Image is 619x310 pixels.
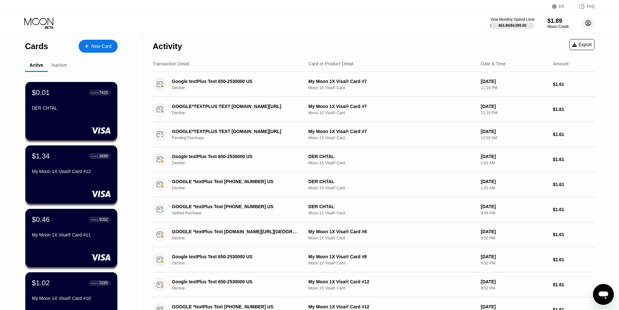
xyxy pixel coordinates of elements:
[172,154,298,159] div: Google textPlus Text 650-2530000 US
[559,4,564,9] div: EN
[481,211,548,215] div: 9:54 PM
[553,232,595,237] div: $1.61
[481,136,548,140] div: 12:03 AM
[153,147,595,172] div: Google textPlus Text 650-2530000 USDeclineDER CHTALMoon 1X Visa® Card[DATE]1:01 AM$1.61
[308,254,476,259] div: My Moon 1X Visa® Card #8
[587,4,595,9] div: FAQ
[481,86,548,90] div: 11:19 PM
[308,86,476,90] div: Moon 1X Visa® Card
[153,172,595,197] div: GOOGLE *textPlus Text [PHONE_NUMBER] USDeclineDER CHTALMoon 1X Visa® Card[DATE]1:01 AM$1.61
[99,154,108,158] div: 3689
[99,281,108,285] div: 3285
[308,104,476,109] div: My Moon 1X Visa® Card #7
[308,211,476,215] div: Moon 1X Visa® Card
[172,104,298,109] div: GOOGLE*TEXTPLUS TEXT [DOMAIN_NAME][URL]
[153,72,595,97] div: Google textPlus Text 650-2530000 USDeclineMy Moon 1X Visa® Card #7Moon 1X Visa® Card[DATE]11:19 P...
[548,18,569,24] div: $1.89
[172,129,298,134] div: GOOGLE*TEXTPLUS TEXT [DOMAIN_NAME][URL]
[553,157,595,162] div: $1.61
[172,136,307,140] div: Pending Purchase
[552,3,572,10] div: EN
[572,42,592,47] div: Export
[569,39,595,50] div: Export
[172,261,307,265] div: Decline
[481,186,548,190] div: 1:01 AM
[308,261,476,265] div: Moon 1X Visa® Card
[308,79,476,84] div: My Moon 1X Visa® Card #7
[92,155,98,157] div: ● ● ● ●
[172,236,307,240] div: Decline
[481,79,548,84] div: [DATE]
[172,279,298,284] div: Google textPlus Text 650-2530000 US
[172,186,307,190] div: Decline
[153,197,595,222] div: GOOGLE *textPlus Text [PHONE_NUMBER] USSettled PurchaseDER CHTALMoon 1X Visa® Card[DATE]9:54 PM$1.61
[490,17,534,29] div: Visa Monthly Spend Limit$61.86/$4,000.00
[153,122,595,147] div: GOOGLE*TEXTPLUS TEXT [DOMAIN_NAME][URL]Pending PurchaseMy Moon 1X Visa® Card #7Moon 1X Visa® Card...
[153,42,182,51] div: Activity
[99,90,108,95] div: 7425
[308,286,476,290] div: Moon 1X Visa® Card
[481,111,548,115] div: 11:19 PM
[548,24,569,29] div: Moon Credit
[308,229,476,234] div: My Moon 1X Visa® Card #8
[481,204,548,209] div: [DATE]
[172,254,298,259] div: Google textPlus Text 650-2530000 US
[308,111,476,115] div: Moon 1X Visa® Card
[553,182,595,187] div: $1.61
[308,61,354,66] div: Card or Product Detail
[172,304,298,309] div: GOOGLE *textPlus Text [PHONE_NUMBER] US
[172,204,298,209] div: GOOGLE *textPlus Text [PHONE_NUMBER] US
[308,129,476,134] div: My Moon 1X Visa® Card #7
[153,61,189,66] div: Transaction Detail
[553,132,595,137] div: $1.61
[30,62,43,68] div: Active
[32,296,111,301] div: My Moon 1X Visa® Card #10
[548,18,569,29] div: $1.89Moon Credit
[79,40,118,53] div: New Card
[308,179,476,184] div: DER CHTAL
[481,104,548,109] div: [DATE]
[553,282,595,287] div: $1.61
[99,217,108,222] div: 5052
[481,161,548,165] div: 1:01 AM
[553,61,568,66] div: Amount
[481,129,548,134] div: [DATE]
[51,62,67,68] div: Inactive
[153,222,595,247] div: GOOGLE *textPlus Text [DOMAIN_NAME][URL][GEOGRAPHIC_DATA]DeclineMy Moon 1X Visa® Card #8Moon 1X V...
[481,154,548,159] div: [DATE]
[153,247,595,272] div: Google textPlus Text 650-2530000 USDeclineMy Moon 1X Visa® Card #8Moon 1X Visa® Card[DATE]9:52 PM...
[172,179,298,184] div: GOOGLE *textPlus Text [PHONE_NUMBER] US
[481,254,548,259] div: [DATE]
[308,204,476,209] div: DER CHTAL
[25,209,117,267] div: $0.46● ● ● ●5052My Moon 1X Visa® Card #11
[153,97,595,122] div: GOOGLE*TEXTPLUS TEXT [DOMAIN_NAME][URL]DeclineMy Moon 1X Visa® Card #7Moon 1X Visa® Card[DATE]11:...
[91,44,111,49] div: New Card
[32,169,111,174] div: My Moon 1X Visa® Card #12
[92,92,98,94] div: ● ● ● ●
[172,286,307,290] div: Decline
[481,61,506,66] div: Date & Time
[308,279,476,284] div: My Moon 1X Visa® Card #12
[32,279,50,287] div: $1.02
[172,229,298,234] div: GOOGLE *textPlus Text [DOMAIN_NAME][URL][GEOGRAPHIC_DATA]
[553,257,595,262] div: $1.61
[481,304,548,309] div: [DATE]
[172,211,307,215] div: Settled Purchase
[308,161,476,165] div: Moon 1X Visa® Card
[25,145,117,204] div: $1.34● ● ● ●3689My Moon 1X Visa® Card #12
[481,286,548,290] div: 9:52 PM
[32,105,111,111] div: DER CHTAL
[172,79,298,84] div: Google textPlus Text 650-2530000 US
[553,107,595,112] div: $1.61
[32,88,50,97] div: $0.01
[481,261,548,265] div: 9:52 PM
[308,154,476,159] div: DER CHTAL
[553,82,595,87] div: $1.61
[481,236,548,240] div: 9:52 PM
[32,232,111,237] div: My Moon 1X Visa® Card #11
[25,82,117,140] div: $0.01● ● ● ●7425DER CHTAL
[153,272,595,297] div: Google textPlus Text 650-2530000 USDeclineMy Moon 1X Visa® Card #12Moon 1X Visa® Card[DATE]9:52 P...
[172,86,307,90] div: Decline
